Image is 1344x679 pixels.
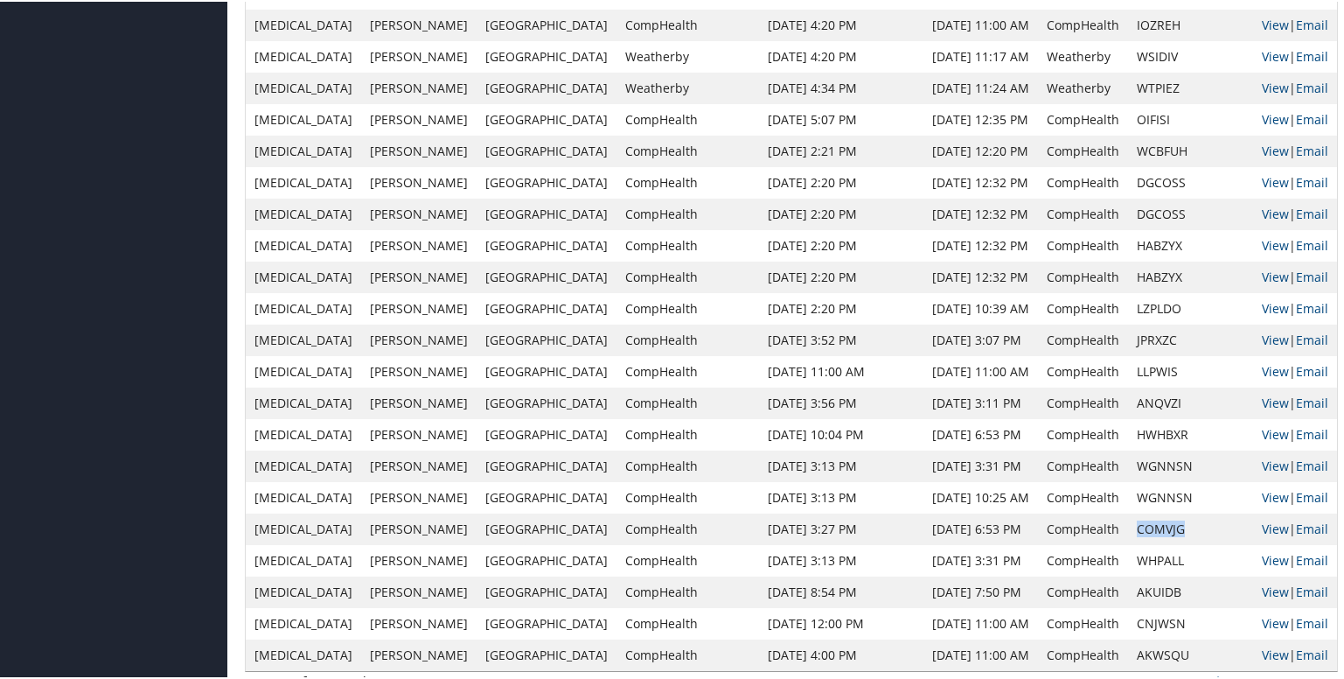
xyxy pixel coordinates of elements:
a: Email [1296,613,1328,630]
a: View [1262,109,1289,126]
td: [GEOGRAPHIC_DATA] [477,449,616,480]
a: Email [1296,487,1328,504]
td: [DATE] 2:20 PM [759,197,923,228]
td: [PERSON_NAME] [361,8,477,39]
td: WGNNSN [1128,449,1253,480]
td: CompHealth [1038,8,1128,39]
td: [PERSON_NAME] [361,134,477,165]
td: [MEDICAL_DATA] [246,39,361,71]
td: [DATE] 3:56 PM [759,386,923,417]
td: CompHealth [1038,575,1128,606]
td: [MEDICAL_DATA] [246,71,361,102]
td: | [1253,260,1337,291]
td: CompHealth [616,102,759,134]
td: AKWSQU [1128,638,1253,669]
a: View [1262,15,1289,31]
a: Email [1296,330,1328,346]
td: [PERSON_NAME] [361,480,477,512]
td: AKUIDB [1128,575,1253,606]
td: DGCOSS [1128,197,1253,228]
td: [GEOGRAPHIC_DATA] [477,417,616,449]
td: [DATE] 6:53 PM [923,417,1038,449]
a: Email [1296,361,1328,378]
td: Weatherby [616,71,759,102]
td: [PERSON_NAME] [361,449,477,480]
td: WGNNSN [1128,480,1253,512]
a: View [1262,393,1289,409]
td: [MEDICAL_DATA] [246,228,361,260]
td: COMVJG [1128,512,1253,543]
td: [DATE] 3:27 PM [759,512,923,543]
td: [GEOGRAPHIC_DATA] [477,606,616,638]
td: [MEDICAL_DATA] [246,606,361,638]
td: [DATE] 11:24 AM [923,71,1038,102]
td: CompHealth [1038,543,1128,575]
td: [PERSON_NAME] [361,512,477,543]
td: CompHealth [616,449,759,480]
td: | [1253,480,1337,512]
td: Weatherby [1038,39,1128,71]
a: Email [1296,267,1328,283]
td: CompHealth [616,480,759,512]
a: Email [1296,393,1328,409]
td: [GEOGRAPHIC_DATA] [477,291,616,323]
td: [PERSON_NAME] [361,606,477,638]
a: View [1262,582,1289,598]
td: [PERSON_NAME] [361,260,477,291]
td: [GEOGRAPHIC_DATA] [477,260,616,291]
td: [DATE] 2:21 PM [759,134,923,165]
td: [DATE] 4:20 PM [759,8,923,39]
td: DGCOSS [1128,165,1253,197]
td: [GEOGRAPHIC_DATA] [477,638,616,669]
td: [PERSON_NAME] [361,39,477,71]
td: [GEOGRAPHIC_DATA] [477,354,616,386]
td: [MEDICAL_DATA] [246,291,361,323]
td: [PERSON_NAME] [361,102,477,134]
td: [DATE] 2:20 PM [759,291,923,323]
td: [MEDICAL_DATA] [246,165,361,197]
td: WTPIEZ [1128,71,1253,102]
td: JPRXZC [1128,323,1253,354]
td: | [1253,228,1337,260]
a: View [1262,361,1289,378]
td: [GEOGRAPHIC_DATA] [477,8,616,39]
td: [DATE] 5:07 PM [759,102,923,134]
td: [DATE] 3:31 PM [923,449,1038,480]
td: CompHealth [1038,197,1128,228]
a: View [1262,424,1289,441]
td: [DATE] 8:54 PM [759,575,923,606]
a: View [1262,235,1289,252]
td: [GEOGRAPHIC_DATA] [477,71,616,102]
td: HWHBXR [1128,417,1253,449]
td: [MEDICAL_DATA] [246,417,361,449]
td: ANQVZI [1128,386,1253,417]
td: CompHealth [616,354,759,386]
td: [PERSON_NAME] [361,228,477,260]
td: [MEDICAL_DATA] [246,8,361,39]
td: CompHealth [1038,606,1128,638]
td: WCBFUH [1128,134,1253,165]
td: CompHealth [1038,480,1128,512]
td: | [1253,71,1337,102]
td: CompHealth [616,575,759,606]
td: | [1253,543,1337,575]
td: [DATE] 11:00 AM [923,638,1038,669]
a: View [1262,204,1289,220]
td: CompHealth [616,512,759,543]
td: [DATE] 10:39 AM [923,291,1038,323]
td: [DATE] 10:25 AM [923,480,1038,512]
td: [GEOGRAPHIC_DATA] [477,134,616,165]
td: [GEOGRAPHIC_DATA] [477,197,616,228]
td: [DATE] 12:32 PM [923,260,1038,291]
td: | [1253,291,1337,323]
td: [DATE] 11:00 AM [759,354,923,386]
td: [DATE] 3:13 PM [759,543,923,575]
td: CompHealth [616,606,759,638]
td: | [1253,575,1337,606]
td: WHPALL [1128,543,1253,575]
a: Email [1296,78,1328,94]
a: View [1262,141,1289,157]
a: Email [1296,46,1328,63]
td: [DATE] 2:20 PM [759,228,923,260]
td: [PERSON_NAME] [361,638,477,669]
